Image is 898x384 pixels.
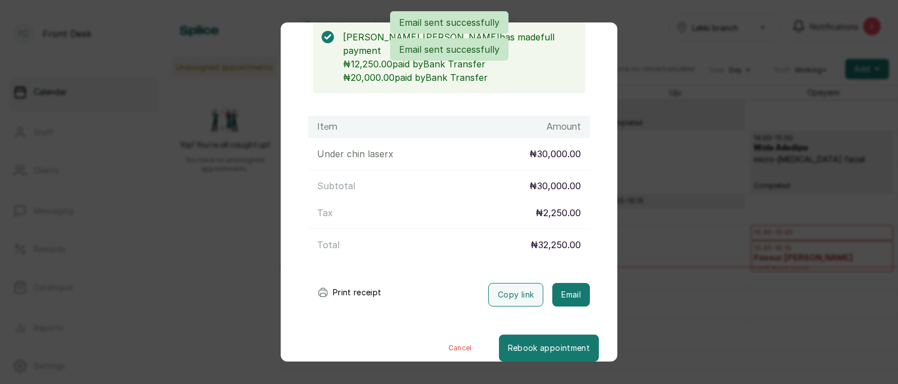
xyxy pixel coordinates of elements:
[529,179,581,193] p: ₦30,000.00
[488,283,543,307] button: Copy link
[535,206,581,220] p: ₦2,250.00
[529,147,581,161] p: ₦30,000.00
[317,238,340,252] p: Total
[343,57,576,71] p: ₦12,250.00 paid by Bank Transfer
[547,120,581,134] h1: Amount
[343,71,576,84] p: ₦20,000.00 paid by Bank Transfer
[399,43,500,56] p: Email sent successfully
[317,147,393,161] p: Under chin laser x
[317,120,337,134] h1: Item
[399,16,500,29] p: Email sent successfully
[530,238,581,252] p: ₦32,250.00
[317,206,333,220] p: Tax
[499,335,599,362] button: Rebook appointment
[317,179,355,193] p: Subtotal
[421,335,499,362] button: Cancel
[308,281,391,304] button: Print receipt
[552,283,590,307] button: Email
